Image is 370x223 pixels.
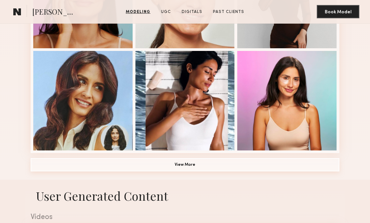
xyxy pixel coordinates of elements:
[317,5,359,18] button: Book Model
[210,9,247,15] a: Past Clients
[179,9,205,15] a: Digitals
[31,158,339,171] button: View More
[158,9,174,15] a: UGC
[25,188,345,204] h1: User Generated Content
[32,7,79,18] span: [PERSON_NAME]
[317,9,359,14] a: Book Model
[123,9,153,15] a: Modeling
[31,214,339,221] div: Videos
